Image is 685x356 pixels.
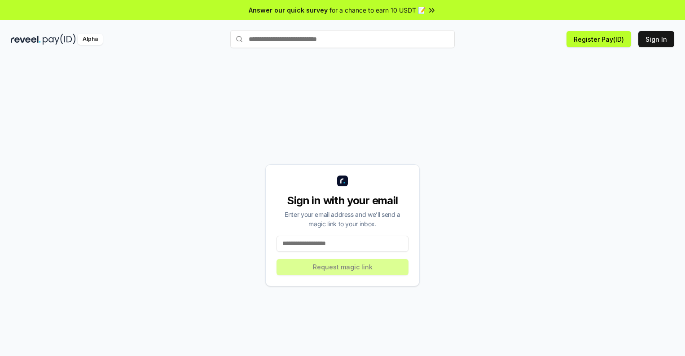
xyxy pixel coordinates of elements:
div: Alpha [78,34,103,45]
div: Enter your email address and we’ll send a magic link to your inbox. [277,210,408,229]
button: Sign In [638,31,674,47]
img: reveel_dark [11,34,41,45]
button: Register Pay(ID) [566,31,631,47]
img: pay_id [43,34,76,45]
span: Answer our quick survey [249,5,328,15]
span: for a chance to earn 10 USDT 📝 [329,5,426,15]
div: Sign in with your email [277,193,408,208]
img: logo_small [337,176,348,186]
